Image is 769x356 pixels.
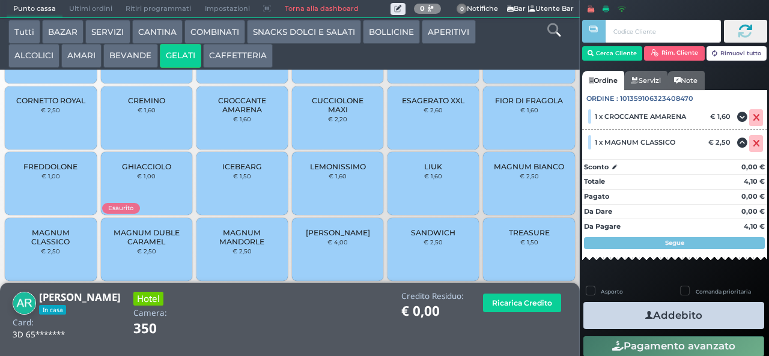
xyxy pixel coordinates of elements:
strong: Da Dare [584,207,612,216]
small: € 2,60 [424,106,443,113]
button: SERVIZI [85,20,130,44]
a: Ordine [582,71,624,90]
span: GHIACCIOLO [122,162,171,171]
img: Andrea Ronco [13,292,36,315]
small: € 1,60 [424,172,442,180]
button: ALCOLICI [8,44,59,68]
button: SNACKS DOLCI E SALATI [247,20,361,44]
span: 101359106323408470 [620,94,693,104]
span: MAGNUM BIANCO [494,162,564,171]
button: Tutti [8,20,40,44]
small: € 1,60 [520,106,538,113]
span: LIUK [424,162,442,171]
strong: Pagato [584,192,609,201]
small: € 1,00 [137,172,156,180]
span: Punto cassa [7,1,62,17]
small: € 1,00 [41,172,60,180]
small: € 2,20 [328,115,347,122]
h4: Card: [13,318,34,327]
button: BEVANDE [103,44,157,68]
span: CORNETTO ROYAL [16,96,85,105]
strong: Sconto [584,162,609,172]
strong: Segue [665,239,684,247]
small: € 2,50 [41,247,60,255]
div: € 2,50 [707,138,737,146]
small: € 1,50 [233,172,251,180]
button: Addebito [583,302,764,329]
span: 1 x MAGNUM CLASSICO [595,138,675,146]
button: Rim. Cliente [644,46,705,61]
button: AMARI [61,44,102,68]
button: GELATI [160,44,201,68]
h4: Credito Residuo: [401,292,464,301]
a: Note [667,71,704,90]
h1: 350 [133,321,190,336]
small: € 1,60 [138,106,156,113]
button: BAZAR [42,20,84,44]
span: TREASURE [509,228,550,237]
button: CANTINA [132,20,183,44]
small: € 2,50 [424,238,443,246]
button: APERITIVI [422,20,475,44]
button: BOLLICINE [363,20,420,44]
small: € 2,50 [41,106,60,113]
span: LEMONISSIMO [310,162,366,171]
span: Esaurito [102,203,139,213]
span: In casa [39,305,66,315]
span: MAGNUM MANDORLE [207,228,278,246]
strong: 0,00 € [741,207,765,216]
span: 0 [457,4,467,14]
strong: 4,10 € [744,222,765,231]
span: MAGNUM DUBLE CARAMEL [111,228,182,246]
b: 0 [420,4,425,13]
strong: 4,10 € [744,177,765,186]
small: € 4,00 [327,238,348,246]
strong: 0,00 € [741,192,765,201]
span: Ultimi ordini [62,1,119,17]
small: € 2,50 [137,247,156,255]
span: CREMINO [128,96,165,105]
button: Rimuovi tutto [707,46,767,61]
button: CAFFETTERIA [203,44,273,68]
label: Comanda prioritaria [696,288,751,295]
strong: Da Pagare [584,222,621,231]
span: FREDDOLONE [23,162,78,171]
small: € 2,50 [520,172,539,180]
span: MAGNUM CLASSICO [15,228,87,246]
span: 1 x CROCCANTE AMARENA [595,112,686,121]
small: € 2,50 [233,247,252,255]
input: Codice Cliente [606,20,720,43]
strong: Totale [584,177,605,186]
h1: € 0,00 [401,304,464,319]
button: COMBINATI [184,20,245,44]
span: Impostazioni [198,1,257,17]
small: € 1,60 [233,115,251,122]
span: ICEBEARG [222,162,262,171]
span: FIOR DI FRAGOLA [495,96,563,105]
a: Torna alla dashboard [278,1,365,17]
div: € 1,60 [708,112,737,121]
span: Ritiri programmati [119,1,198,17]
span: CUCCIOLONE MAXI [302,96,374,114]
a: Servizi [624,71,667,90]
span: [PERSON_NAME] [306,228,370,237]
h4: Camera: [133,309,167,318]
small: € 1,60 [329,172,347,180]
b: [PERSON_NAME] [39,290,121,304]
span: CROCCANTE AMARENA [207,96,278,114]
small: € 1,50 [520,238,538,246]
strong: 0,00 € [741,163,765,171]
span: ESAGERATO XXL [402,96,464,105]
button: Ricarica Credito [483,294,561,312]
span: Ordine : [586,94,618,104]
h3: Hotel [133,292,163,306]
label: Asporto [601,288,623,295]
button: Cerca Cliente [582,46,643,61]
span: SANDWICH [411,228,455,237]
